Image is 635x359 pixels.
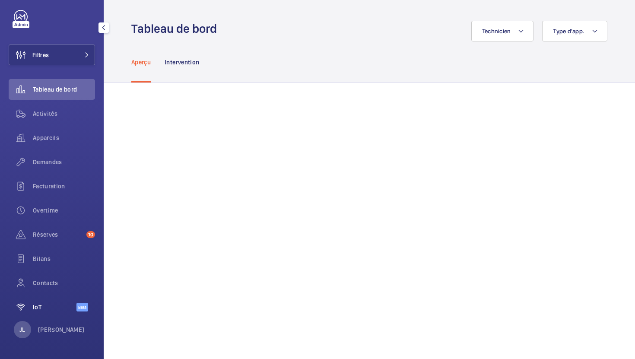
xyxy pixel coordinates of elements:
[19,325,25,334] p: JL
[33,85,95,94] span: Tableau de bord
[471,21,534,41] button: Technicien
[165,58,199,67] p: Intervention
[86,231,95,238] span: 10
[33,206,95,215] span: Overtime
[553,28,584,35] span: Type d'app.
[33,303,76,311] span: IoT
[542,21,607,41] button: Type d'app.
[33,109,95,118] span: Activités
[9,44,95,65] button: Filtres
[33,279,95,287] span: Contacts
[33,254,95,263] span: Bilans
[131,21,222,37] h1: Tableau de bord
[131,58,151,67] p: Aperçu
[482,28,511,35] span: Technicien
[33,158,95,166] span: Demandes
[33,133,95,142] span: Appareils
[33,230,83,239] span: Réserves
[33,182,95,191] span: Facturation
[76,303,88,311] span: Beta
[38,325,85,334] p: [PERSON_NAME]
[32,51,49,59] span: Filtres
